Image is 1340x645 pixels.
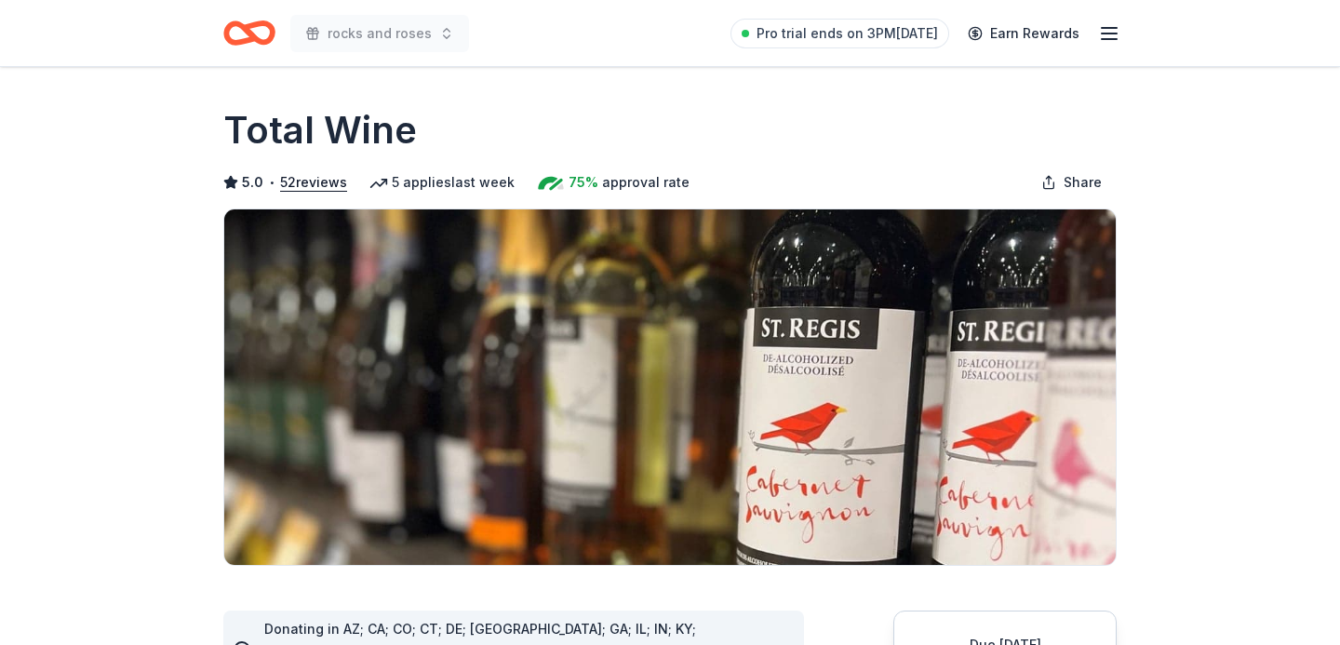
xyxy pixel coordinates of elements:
[369,171,515,194] div: 5 applies last week
[290,15,469,52] button: rocks and roses
[1064,171,1102,194] span: Share
[1026,164,1117,201] button: Share
[224,209,1116,565] img: Image for Total Wine
[957,17,1091,50] a: Earn Rewards
[269,175,275,190] span: •
[569,171,598,194] span: 75%
[757,22,938,45] span: Pro trial ends on 3PM[DATE]
[280,171,347,194] button: 52reviews
[328,22,432,45] span: rocks and roses
[242,171,263,194] span: 5.0
[602,171,690,194] span: approval rate
[223,11,275,55] a: Home
[223,104,417,156] h1: Total Wine
[730,19,949,48] a: Pro trial ends on 3PM[DATE]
